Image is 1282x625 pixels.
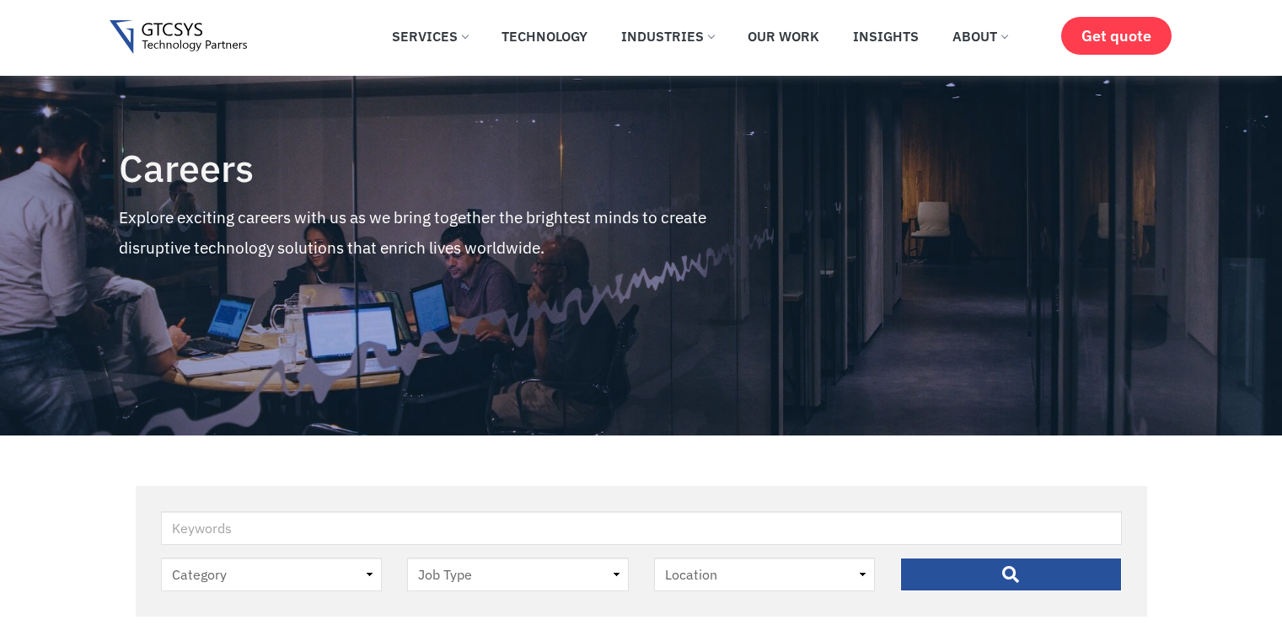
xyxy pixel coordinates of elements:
a: Technology [489,18,600,55]
span: Get quote [1081,27,1151,45]
a: Services [379,18,480,55]
input: Keywords [161,511,1122,545]
input:  [900,558,1122,591]
img: Gtcsys logo [110,20,247,55]
a: Get quote [1061,17,1172,55]
h4: Careers [119,147,766,190]
a: Industries [609,18,727,55]
iframe: chat widget [1177,520,1282,600]
p: Explore exciting careers with us as we bring together the brightest minds to create disruptive te... [119,202,766,263]
a: About [940,18,1020,55]
a: Our Work [735,18,832,55]
a: Insights [840,18,931,55]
